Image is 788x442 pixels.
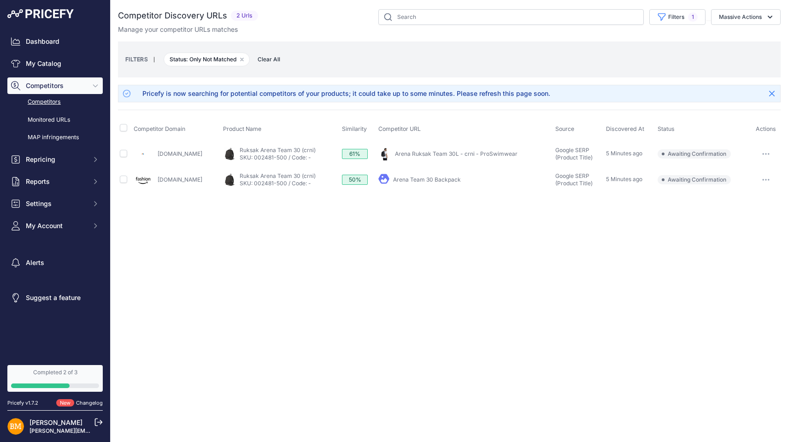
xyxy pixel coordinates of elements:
[134,125,185,132] span: Competitor Domain
[555,147,593,161] span: Google SERP (Product Title)
[26,221,86,230] span: My Account
[240,172,316,179] a: Ruksak Arena Team 30 (crni)
[7,151,103,168] button: Repricing
[7,399,38,407] div: Pricefy v1.7.2
[26,199,86,208] span: Settings
[342,175,368,185] div: 50%
[658,149,731,159] span: Awaiting Confirmation
[7,130,103,146] a: MAP infringements
[395,150,517,157] a: Arena Ruksak Team 30L - crni - ProSwimwear
[7,55,103,72] a: My Catalog
[7,173,103,190] button: Reports
[658,125,675,132] span: Status
[7,365,103,392] a: Completed 2 of 3
[7,33,103,354] nav: Sidebar
[649,9,706,25] button: Filters1
[342,149,368,159] div: 61%
[7,9,74,18] img: Pricefy Logo
[7,254,103,271] a: Alerts
[7,77,103,94] button: Competitors
[7,289,103,306] a: Suggest a feature
[11,369,99,376] div: Completed 2 of 3
[7,33,103,50] a: Dashboard
[118,9,227,22] h2: Competitor Discovery URLs
[148,57,160,62] small: |
[29,418,82,426] a: [PERSON_NAME]
[688,12,698,22] span: 1
[125,56,148,63] small: FILTERS
[606,176,642,183] span: 5 Minutes ago
[7,218,103,234] button: My Account
[393,176,461,183] a: Arena Team 30 Backpack
[76,400,103,406] a: Changelog
[555,172,593,187] span: Google SERP (Product Title)
[606,150,642,157] span: 5 Minutes ago
[711,9,781,25] button: Massive Actions
[223,125,261,132] span: Product Name
[26,177,86,186] span: Reports
[158,176,202,183] a: [DOMAIN_NAME]
[7,195,103,212] button: Settings
[164,53,250,66] span: Status: Only Not Matched
[253,55,285,64] button: Clear All
[378,9,644,25] input: Search
[7,112,103,128] a: Monitored URLs
[26,81,86,90] span: Competitors
[29,427,171,434] a: [PERSON_NAME][EMAIL_ADDRESS][DOMAIN_NAME]
[240,147,316,153] a: Ruksak Arena Team 30 (crni)
[658,175,731,184] span: Awaiting Confirmation
[378,125,421,132] span: Competitor URL
[56,399,74,407] span: New
[606,125,644,132] span: Discovered At
[7,94,103,110] a: Competitors
[26,155,86,164] span: Repricing
[240,180,311,187] a: SKU: 002481-500 / Code: -
[158,150,202,157] a: [DOMAIN_NAME]
[756,125,776,132] span: Actions
[142,89,550,98] div: Pricefy is now searching for potential competitors of your products; it could take up to some min...
[555,125,574,132] span: Source
[240,154,311,161] a: SKU: 002481-500 / Code: -
[231,11,258,21] span: 2 Urls
[764,86,779,101] button: Close
[342,125,367,132] span: Similarity
[118,25,238,34] p: Manage your competitor URLs matches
